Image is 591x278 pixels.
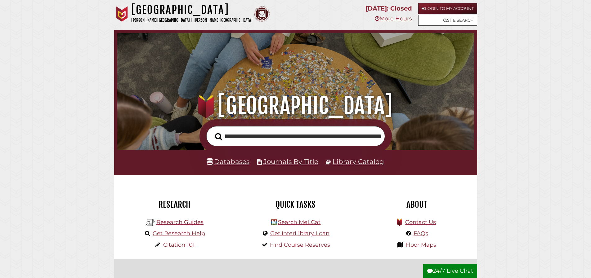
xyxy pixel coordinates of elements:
a: Floor Maps [405,241,436,248]
a: Contact Us [405,219,436,226]
img: Calvin Theological Seminary [254,6,270,22]
a: Login to My Account [418,3,477,14]
a: FAQs [414,230,428,237]
a: More Hours [375,15,412,22]
a: Find Course Reserves [270,241,330,248]
a: Citation 101 [163,241,195,248]
a: Research Guides [156,219,204,226]
img: Hekman Library Logo [271,219,277,225]
p: [DATE]: Closed [365,3,412,14]
h2: Quick Tasks [240,199,351,210]
h2: Research [119,199,231,210]
a: Databases [207,157,249,165]
a: Site Search [418,15,477,26]
a: Search MeLCat [278,219,320,226]
img: Calvin University [114,6,130,22]
a: Get InterLibrary Loan [270,230,329,237]
a: Journals By Title [263,157,318,165]
i: Search [215,133,222,140]
button: Search [212,131,225,142]
h1: [GEOGRAPHIC_DATA] [131,3,253,17]
h2: About [361,199,472,210]
h1: [GEOGRAPHIC_DATA] [126,92,465,119]
p: [PERSON_NAME][GEOGRAPHIC_DATA] | [PERSON_NAME][GEOGRAPHIC_DATA] [131,17,253,24]
img: Hekman Library Logo [146,218,155,227]
a: Library Catalog [333,157,384,165]
a: Get Research Help [153,230,205,237]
